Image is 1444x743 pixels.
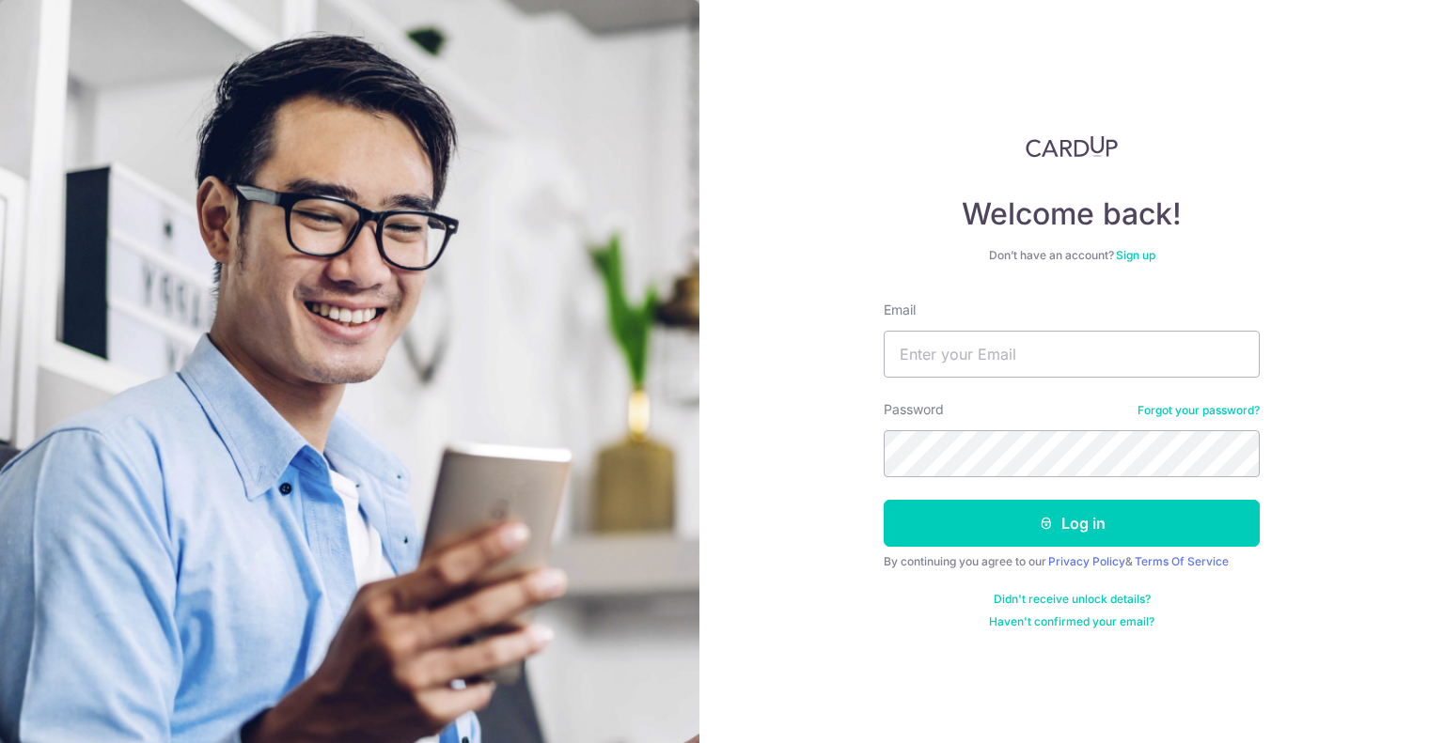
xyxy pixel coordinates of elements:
[884,400,944,419] label: Password
[884,500,1260,547] button: Log in
[884,195,1260,233] h4: Welcome back!
[994,592,1151,607] a: Didn't receive unlock details?
[884,301,916,319] label: Email
[1135,554,1229,568] a: Terms Of Service
[1116,248,1155,262] a: Sign up
[989,614,1154,629] a: Haven't confirmed your email?
[884,248,1260,263] div: Don’t have an account?
[1138,403,1260,418] a: Forgot your password?
[884,331,1260,378] input: Enter your Email
[1048,554,1125,568] a: Privacy Policy
[884,554,1260,569] div: By continuing you agree to our &
[1026,135,1118,158] img: CardUp Logo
